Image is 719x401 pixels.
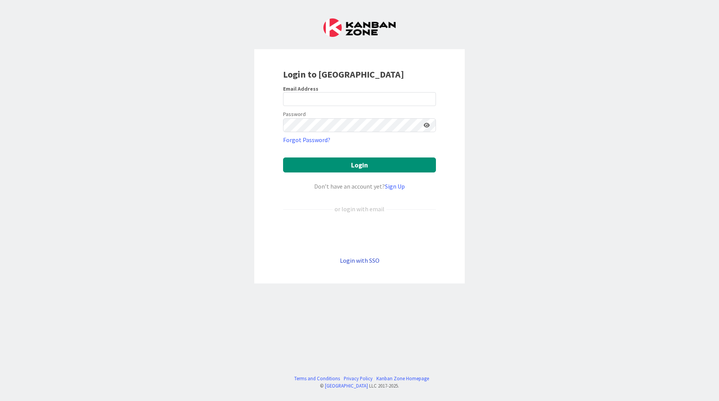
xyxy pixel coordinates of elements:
div: Don’t have an account yet? [283,182,436,191]
button: Login [283,157,436,172]
b: Login to [GEOGRAPHIC_DATA] [283,68,404,80]
div: or login with email [333,204,386,214]
iframe: Sign in with Google Button [279,226,440,243]
a: Sign Up [385,182,405,190]
label: Email Address [283,85,318,92]
a: Forgot Password? [283,135,330,144]
div: © LLC 2017- 2025 . [290,382,429,389]
a: Terms and Conditions [294,375,340,382]
a: Kanban Zone Homepage [376,375,429,382]
img: Kanban Zone [323,18,396,37]
a: Privacy Policy [344,375,373,382]
a: Login with SSO [340,257,379,264]
a: [GEOGRAPHIC_DATA] [325,383,368,389]
label: Password [283,110,306,118]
